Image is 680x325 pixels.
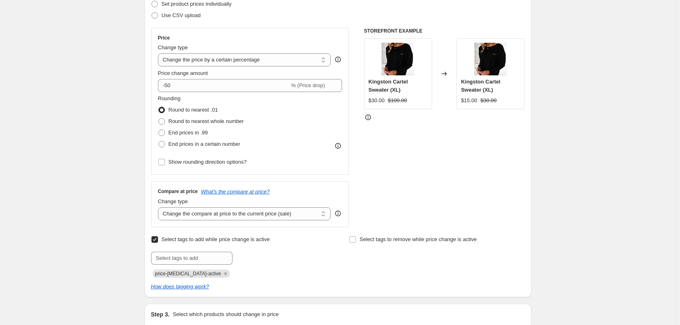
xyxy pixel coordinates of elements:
[474,43,507,75] img: Kingston_Sweater_Black_Bridge_Edited_2_1200x_5ab67930-17fe-4f7d-a340-76f856f4dbce_80x.jpg
[388,97,407,105] strike: $100.00
[158,35,170,41] h3: Price
[151,310,170,318] h2: Step 3.
[173,310,279,318] p: Select which products should change in price
[334,209,342,217] div: help
[155,271,221,277] span: price-change-job-active
[169,141,240,147] span: End prices in a certain number
[151,252,233,265] input: Select tags to add
[201,189,270,195] button: What's the compare at price?
[369,79,408,93] span: Kingston Cartel Sweater (XL)
[158,44,188,51] span: Change type
[158,188,198,195] h3: Compare at price
[169,159,247,165] span: Show rounding direction options?
[480,97,497,105] strike: $30.00
[369,97,385,105] div: $30.00
[334,55,342,64] div: help
[169,130,208,136] span: End prices in .99
[162,1,232,7] span: Set product prices individually
[162,12,201,18] span: Use CSV upload
[158,198,188,204] span: Change type
[162,236,270,242] span: Select tags to add while price change is active
[158,79,290,92] input: -15
[461,97,477,105] div: $15.00
[169,107,218,113] span: Round to nearest .01
[461,79,500,93] span: Kingston Cartel Sweater (XL)
[382,43,414,75] img: Kingston_Sweater_Black_Bridge_Edited_2_1200x_5ab67930-17fe-4f7d-a340-76f856f4dbce_80x.jpg
[360,236,477,242] span: Select tags to remove while price change is active
[151,283,209,290] a: How does tagging work?
[222,270,229,277] button: Remove price-change-job-active
[169,118,244,124] span: Round to nearest whole number
[158,70,208,76] span: Price change amount
[291,82,325,88] span: % (Price drop)
[158,95,181,101] span: Rounding
[364,28,525,34] h6: STOREFRONT EXAMPLE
